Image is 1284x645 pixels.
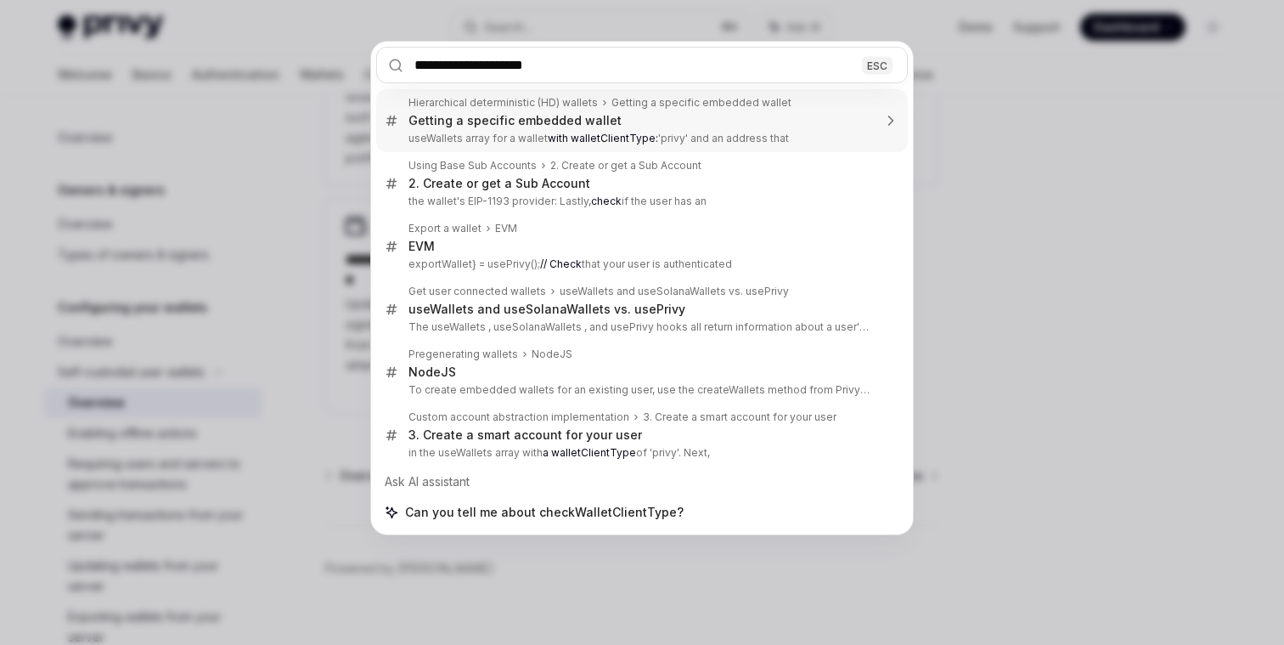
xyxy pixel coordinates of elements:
div: Pregenerating wallets [408,348,518,361]
div: Ask AI assistant [376,467,908,497]
div: NodeJS [408,365,456,380]
div: EVM [408,239,435,254]
span: Can you tell me about checkWalletClientType? [405,504,684,521]
div: useWallets and useSolanaWallets vs. usePrivy [560,285,789,298]
p: To create embedded wallets for an existing user, use the createWallets method from PrivyClient . [408,383,872,397]
div: Export a wallet [408,222,481,235]
div: Custom account abstraction implementation [408,410,629,424]
div: NodeJS [532,348,572,361]
p: useWallets array for a wallet 'privy' and an address that [408,132,872,145]
p: in the useWallets array with of 'privy'. Next, [408,446,872,460]
p: exportWallet} = usePrivy(); that your user is authenticated [408,257,872,271]
div: Hierarchical deterministic (HD) wallets [408,96,598,110]
div: ESC [862,56,893,74]
b: check [591,195,622,207]
div: 3. Create a smart account for your user [408,427,642,443]
div: Getting a specific embedded wallet [408,113,622,128]
p: The useWallets , useSolanaWallets , and usePrivy hooks all return information about a user's wallets [408,320,872,334]
b: a walletClientType [543,446,636,459]
div: Get user connected wallets [408,285,546,298]
div: EVM [495,222,517,235]
p: the wallet's EIP-1193 provider: Lastly, if the user has an [408,195,872,208]
b: with walletClientType: [548,132,658,144]
div: useWallets and useSolanaWallets vs. usePrivy [408,302,685,317]
div: Getting a specific embedded wallet [611,96,791,110]
div: 2. Create or get a Sub Account [408,176,590,191]
b: // Check [540,257,582,270]
div: Using Base Sub Accounts [408,159,537,173]
div: 3. Create a smart account for your user [643,410,836,424]
div: 2. Create or get a Sub Account [550,159,701,173]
